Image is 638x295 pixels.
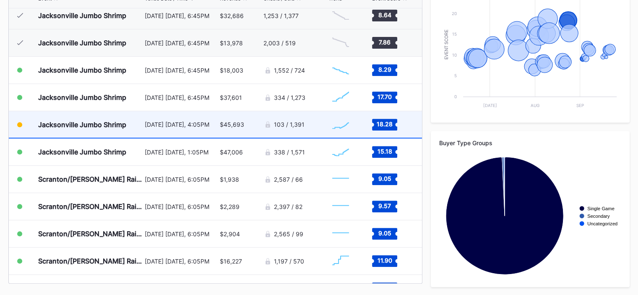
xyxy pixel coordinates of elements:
div: [DATE] [DATE], 6:45PM [145,67,218,74]
div: Jacksonville Jumbo Shrimp [38,11,126,20]
svg: Chart title [439,153,621,279]
svg: Chart title [328,223,353,244]
text: 15.18 [377,148,392,155]
text: Uncategorized [587,221,617,226]
text: 9.05 [378,175,391,182]
text: Event Score [444,29,449,60]
text: Secondary [587,214,610,219]
svg: Chart title [328,196,353,217]
text: Aug [531,103,539,108]
svg: Chart title [328,60,353,81]
div: 1,253 / 1,377 [263,12,299,19]
text: 8.29 [378,66,391,73]
text: [DATE] [483,103,497,108]
text: 9.57 [378,202,391,209]
div: Scranton/[PERSON_NAME] RailRiders [38,175,143,183]
div: Jacksonville Jumbo Shrimp [38,66,126,74]
text: 7.86 [379,39,391,46]
div: Scranton/[PERSON_NAME] RailRiders [38,202,143,211]
div: $45,693 [220,121,244,128]
div: 338 / 1,571 [274,149,305,156]
div: [DATE] [DATE], 6:05PM [145,176,218,183]
div: Jacksonville Jumbo Shrimp [38,39,126,47]
div: [DATE] [DATE], 6:45PM [145,94,218,101]
div: $13,978 [220,39,243,47]
div: Scranton/[PERSON_NAME] RailRiders [38,257,143,265]
text: Sep [576,103,584,108]
div: [DATE] [DATE], 6:05PM [145,203,218,210]
svg: Chart title [328,114,353,135]
text: 0 [454,94,457,99]
svg: Chart title [328,32,353,53]
svg: Chart title [328,169,353,190]
div: Buyer Type Groups [439,139,621,146]
text: 10 [452,52,457,57]
div: [DATE] [DATE], 6:05PM [145,230,218,238]
text: 15 [452,31,457,37]
div: 1,197 / 570 [274,258,304,265]
div: 1,552 / 724 [274,67,305,74]
div: 334 / 1,273 [274,94,305,101]
div: Jacksonville Jumbo Shrimp [38,148,126,156]
div: [DATE] [DATE], 6:05PM [145,258,218,265]
text: 11.90 [377,257,392,264]
div: [DATE] [DATE], 1:05PM [145,149,218,156]
div: [DATE] [DATE], 6:45PM [145,39,218,47]
text: 8.64 [378,11,391,18]
text: 17.70 [378,93,392,100]
div: [DATE] [DATE], 4:05PM [145,121,218,128]
div: $2,904 [220,230,240,238]
div: $16,227 [220,258,242,265]
div: 2,587 / 66 [274,176,303,183]
text: 5 [454,73,457,78]
div: 2,003 / 519 [263,39,296,47]
div: $37,601 [220,94,242,101]
div: 103 / 1,391 [274,121,305,128]
div: $18,003 [220,67,243,74]
div: 2,565 / 99 [274,230,303,238]
div: $2,289 [220,203,240,210]
div: Jacksonville Jumbo Shrimp [38,120,126,129]
svg: Chart title [328,87,353,108]
text: 18.28 [377,120,393,127]
div: $32,686 [220,12,244,19]
div: $47,006 [220,149,243,156]
text: 20 [452,11,457,16]
text: Single Game [587,206,615,211]
div: Scranton/[PERSON_NAME] RailRiders [38,230,143,238]
svg: Chart title [328,5,353,26]
div: [DATE] [DATE], 6:45PM [145,12,218,19]
svg: Chart title [328,251,353,272]
div: 2,397 / 82 [274,203,302,210]
div: $1,938 [220,176,239,183]
svg: Chart title [328,141,353,162]
text: 9.05 [378,230,391,237]
div: Jacksonville Jumbo Shrimp [38,93,126,102]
